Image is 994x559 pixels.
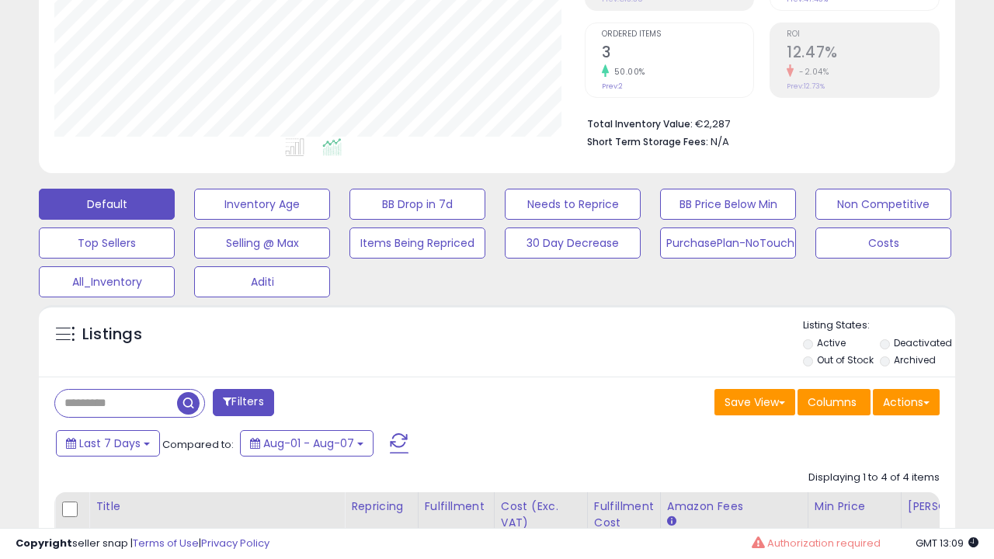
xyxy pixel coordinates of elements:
button: Default [39,189,175,220]
h2: 3 [602,43,754,64]
label: Out of Stock [817,353,874,366]
a: Privacy Policy [201,536,269,550]
p: Listing States: [803,318,955,333]
button: Inventory Age [194,189,330,220]
div: seller snap | | [16,536,269,551]
button: Needs to Reprice [505,189,641,220]
button: Aditi [194,266,330,297]
li: €2,287 [587,113,929,132]
div: Amazon Fees [667,498,801,515]
button: Last 7 Days [56,430,160,457]
button: Save View [714,389,795,415]
button: BB Price Below Min [660,189,796,220]
button: 30 Day Decrease [505,227,641,259]
button: Top Sellers [39,227,175,259]
b: Total Inventory Value: [587,117,693,130]
div: Min Price [815,498,895,515]
div: Fulfillment [425,498,488,515]
div: Repricing [351,498,412,515]
button: Actions [873,389,940,415]
b: Short Term Storage Fees: [587,135,708,148]
button: Filters [213,389,273,416]
small: 50.00% [609,66,645,78]
button: Costs [815,227,951,259]
span: Compared to: [162,437,234,452]
span: Ordered Items [602,30,754,39]
small: Prev: 12.73% [787,82,825,91]
span: ROI [787,30,939,39]
small: Amazon Fees. [667,515,676,529]
div: Cost (Exc. VAT) [501,498,581,531]
label: Archived [894,353,936,366]
label: Deactivated [894,336,952,349]
small: Prev: 2 [602,82,623,91]
span: Columns [808,394,857,410]
div: Title [96,498,338,515]
a: Terms of Use [133,536,199,550]
span: Aug-01 - Aug-07 [263,436,354,451]
div: Fulfillment Cost [594,498,654,531]
button: PurchasePlan-NoTouch [660,227,796,259]
small: -2.04% [794,66,829,78]
button: BB Drop in 7d [349,189,485,220]
span: Last 7 Days [79,436,141,451]
button: Columns [798,389,871,415]
button: Aug-01 - Aug-07 [240,430,374,457]
label: Active [817,336,846,349]
button: Non Competitive [815,189,951,220]
h2: 12.47% [787,43,939,64]
div: Displaying 1 to 4 of 4 items [808,470,940,485]
button: Items Being Repriced [349,227,485,259]
span: N/A [711,134,729,149]
strong: Copyright [16,536,72,550]
span: 2025-08-15 13:09 GMT [916,536,978,550]
button: All_Inventory [39,266,175,297]
button: Selling @ Max [194,227,330,259]
h5: Listings [82,324,142,345]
